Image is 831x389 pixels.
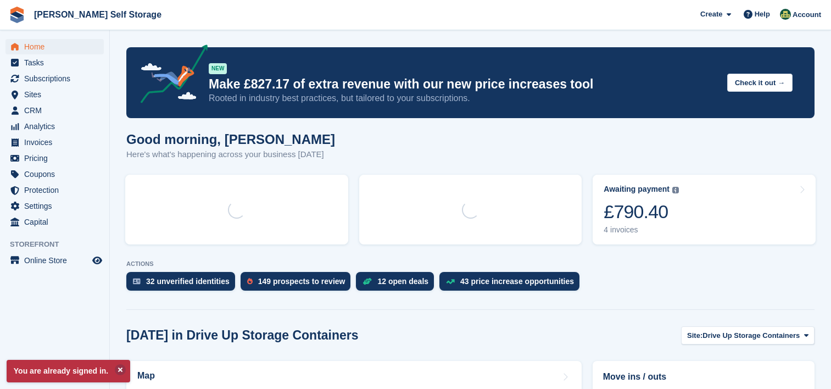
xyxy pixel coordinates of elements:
[24,87,90,102] span: Sites
[5,253,104,268] a: menu
[672,187,679,193] img: icon-info-grey-7440780725fd019a000dd9b08b2336e03edf1995a4989e88bcd33f0948082b44.svg
[258,277,345,286] div: 149 prospects to review
[687,330,702,341] span: Site:
[604,225,679,235] div: 4 invoices
[460,277,574,286] div: 43 price increase opportunities
[24,55,90,70] span: Tasks
[24,135,90,150] span: Invoices
[24,103,90,118] span: CRM
[700,9,722,20] span: Create
[7,360,130,382] p: You are already signed in.
[24,214,90,230] span: Capital
[241,272,356,296] a: 149 prospects to review
[247,278,253,285] img: prospect-51fa495bee0391a8d652442698ab0144808aea92771e9ea1ae160a38d050c398.svg
[131,45,208,107] img: price-adjustments-announcement-icon-8257ccfd72463d97f412b2fc003d46551f7dbcb40ab6d574587a9cd5c0d94...
[604,201,679,223] div: £790.40
[5,71,104,86] a: menu
[5,182,104,198] a: menu
[24,39,90,54] span: Home
[5,87,104,102] a: menu
[603,370,804,384] h2: Move ins / outs
[126,328,359,343] h2: [DATE] in Drive Up Storage Containers
[755,9,770,20] span: Help
[439,272,585,296] a: 43 price increase opportunities
[24,119,90,134] span: Analytics
[5,151,104,166] a: menu
[702,330,800,341] span: Drive Up Storage Containers
[133,278,141,285] img: verify_identity-adf6edd0f0f0b5bbfe63781bf79b02c33cf7c696d77639b501bdc392416b5a36.svg
[681,326,815,344] button: Site: Drive Up Storage Containers
[446,279,455,284] img: price_increase_opportunities-93ffe204e8149a01c8c9dc8f82e8f89637d9d84a8eef4429ea346261dce0b2c0.svg
[5,103,104,118] a: menu
[604,185,670,194] div: Awaiting payment
[126,132,335,147] h1: Good morning, [PERSON_NAME]
[24,198,90,214] span: Settings
[377,277,428,286] div: 12 open deals
[5,55,104,70] a: menu
[24,182,90,198] span: Protection
[780,9,791,20] img: Julie Williams
[9,7,25,23] img: stora-icon-8386f47178a22dfd0bd8f6a31ec36ba5ce8667c1dd55bd0f319d3a0aa187defe.svg
[5,39,104,54] a: menu
[126,272,241,296] a: 32 unverified identities
[146,277,230,286] div: 32 unverified identities
[10,239,109,250] span: Storefront
[137,371,155,381] h2: Map
[793,9,821,20] span: Account
[5,119,104,134] a: menu
[5,214,104,230] a: menu
[209,63,227,74] div: NEW
[5,198,104,214] a: menu
[30,5,166,24] a: [PERSON_NAME] Self Storage
[209,76,718,92] p: Make £827.17 of extra revenue with our new price increases tool
[126,148,335,161] p: Here's what's happening across your business [DATE]
[362,277,372,285] img: deal-1b604bf984904fb50ccaf53a9ad4b4a5d6e5aea283cecdc64d6e3604feb123c2.svg
[5,135,104,150] a: menu
[24,166,90,182] span: Coupons
[91,254,104,267] a: Preview store
[593,175,816,244] a: Awaiting payment £790.40 4 invoices
[727,74,793,92] button: Check it out →
[24,151,90,166] span: Pricing
[5,166,104,182] a: menu
[126,260,815,268] p: ACTIONS
[209,92,718,104] p: Rooted in industry best practices, but tailored to your subscriptions.
[24,71,90,86] span: Subscriptions
[24,253,90,268] span: Online Store
[356,272,439,296] a: 12 open deals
